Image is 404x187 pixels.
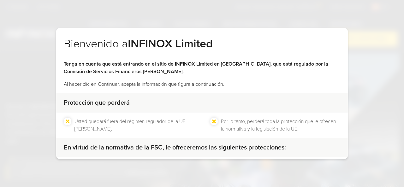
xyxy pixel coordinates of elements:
[128,37,213,50] strong: INFINOX Limited
[64,37,340,60] h2: Bienvenido a
[64,144,286,151] strong: En virtud de la normativa de la FSC, le ofreceremos las siguientes protecciones:
[74,118,194,133] li: Usted quedará fuera del régimen regulador de la UE - [PERSON_NAME].
[64,99,130,107] strong: Protección que perderá
[64,80,340,88] p: Al hacer clic en Continuar, acepta la información que figura a continuación.
[64,61,328,75] strong: Tenga en cuenta que está entrando en el sitio de INFINOX Limited en [GEOGRAPHIC_DATA], que está r...
[221,118,340,133] li: Por lo tanto, perderá toda la protección que le ofrecen la normativa y la legislación de la UE.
